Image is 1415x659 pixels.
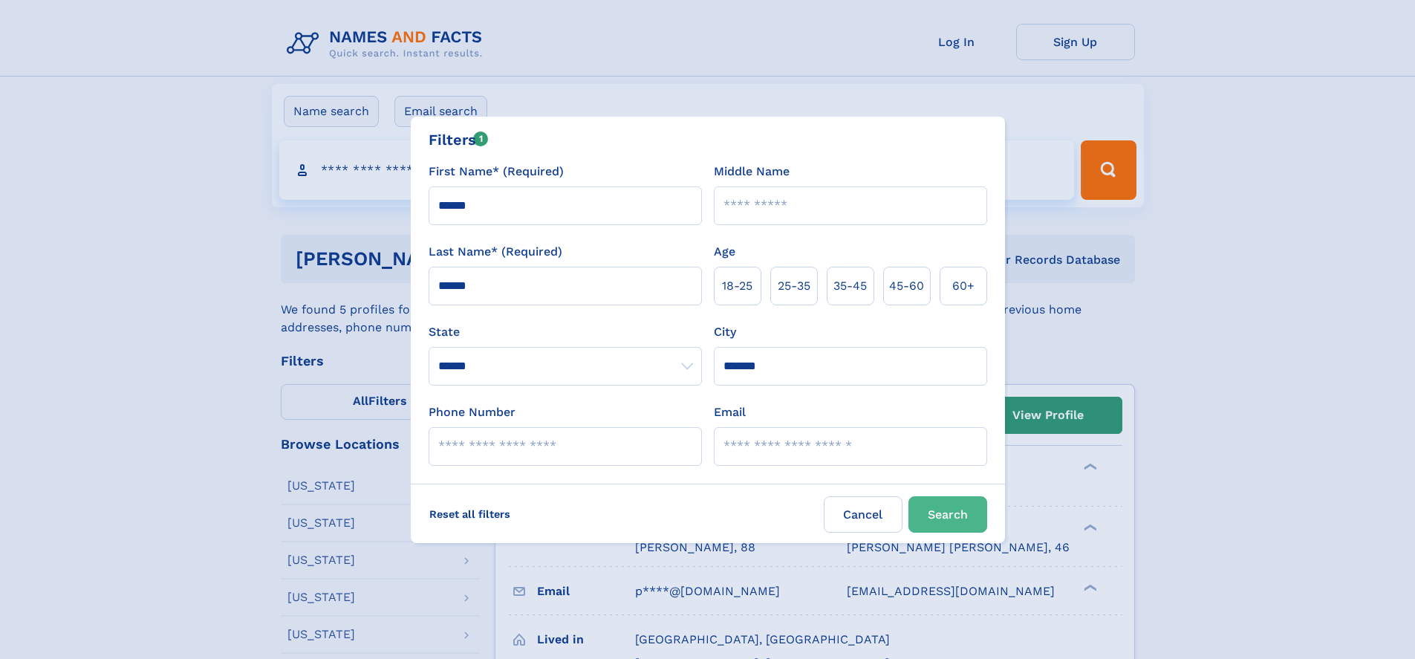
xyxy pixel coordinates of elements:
[952,277,975,295] span: 60+
[824,496,902,533] label: Cancel
[714,243,735,261] label: Age
[714,163,790,181] label: Middle Name
[429,163,564,181] label: First Name* (Required)
[778,277,810,295] span: 25‑35
[714,323,736,341] label: City
[429,243,562,261] label: Last Name* (Required)
[833,277,867,295] span: 35‑45
[420,496,520,532] label: Reset all filters
[429,403,515,421] label: Phone Number
[722,277,752,295] span: 18‑25
[714,403,746,421] label: Email
[908,496,987,533] button: Search
[429,323,702,341] label: State
[889,277,924,295] span: 45‑60
[429,129,489,151] div: Filters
